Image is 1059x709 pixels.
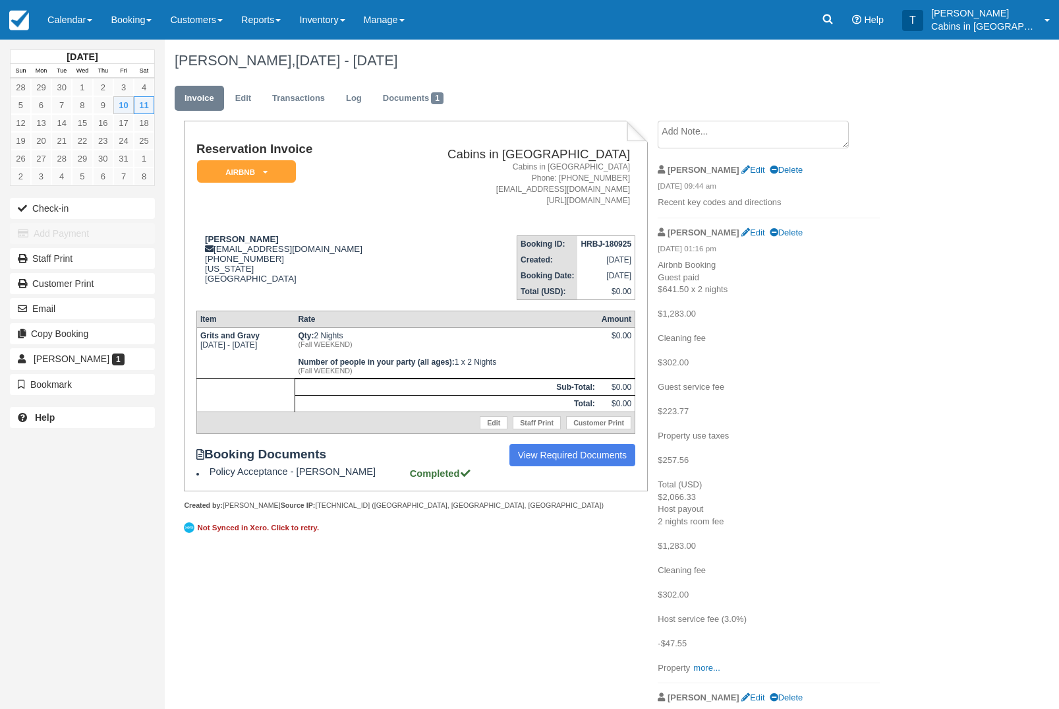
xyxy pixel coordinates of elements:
[175,53,949,69] h1: [PERSON_NAME],
[11,96,31,114] a: 5
[35,412,55,423] b: Help
[431,92,444,104] span: 1
[517,284,578,300] th: Total (USD):
[31,150,51,168] a: 27
[113,168,134,185] a: 7
[902,10,923,31] div: T
[184,501,647,510] div: [PERSON_NAME] [TECHNICAL_ID] ([GEOGRAPHIC_DATA], [GEOGRAPHIC_DATA], [GEOGRAPHIC_DATA])
[10,248,155,269] a: Staff Print
[175,86,224,111] a: Invoice
[31,114,51,132] a: 13
[295,396,598,412] th: Total:
[295,52,397,69] span: [DATE] - [DATE]
[51,96,72,114] a: 7
[112,354,125,365] span: 1
[336,86,372,111] a: Log
[10,374,155,395] button: Bookmark
[741,165,764,175] a: Edit
[31,96,51,114] a: 6
[581,239,631,249] strong: HRBJ-180925
[298,340,594,348] em: (Fall WEEKEND)
[931,7,1037,20] p: [PERSON_NAME]
[513,416,561,429] a: Staff Print
[225,86,261,111] a: Edit
[770,165,803,175] a: Delete
[10,223,155,244] button: Add Payment
[200,331,260,340] strong: Grits and Gravy
[693,663,720,673] a: more...
[741,228,764,237] a: Edit
[31,132,51,150] a: 20
[509,444,636,466] a: View Required Documents
[405,162,630,207] address: Cabins in [GEOGRAPHIC_DATA] Phone: [PHONE_NUMBER] [EMAIL_ADDRESS][DOMAIN_NAME] [URL][DOMAIN_NAME]
[9,11,29,30] img: checkfront-main-nav-mini-logo.png
[11,150,31,168] a: 26
[72,64,92,78] th: Wed
[577,284,635,300] td: $0.00
[298,357,454,367] strong: Number of people in your party (all ages)
[72,132,92,150] a: 22
[668,228,739,237] strong: [PERSON_NAME]
[113,78,134,96] a: 3
[72,78,92,96] a: 1
[658,181,880,195] em: [DATE] 09:44 am
[72,114,92,132] a: 15
[10,348,155,369] a: [PERSON_NAME] 1
[598,396,635,412] td: $0.00
[931,20,1037,33] p: Cabins in [GEOGRAPHIC_DATA]
[11,78,31,96] a: 28
[93,64,113,78] th: Thu
[373,86,453,111] a: Documents1
[741,693,764,702] a: Edit
[598,379,635,396] td: $0.00
[134,114,154,132] a: 18
[196,234,399,284] div: [EMAIL_ADDRESS][DOMAIN_NAME] [PHONE_NUMBER] [US_STATE] [GEOGRAPHIC_DATA]
[184,501,223,509] strong: Created by:
[51,78,72,96] a: 30
[10,298,155,319] button: Email
[405,148,630,162] h2: Cabins in [GEOGRAPHIC_DATA]
[658,243,880,258] em: [DATE] 01:16 pm
[298,331,314,340] strong: Qty
[93,150,113,168] a: 30
[134,64,154,78] th: Sat
[51,64,72,78] th: Tue
[113,96,134,114] a: 10
[72,150,92,168] a: 29
[205,234,279,244] strong: [PERSON_NAME]
[11,64,31,78] th: Sun
[196,447,339,462] strong: Booking Documents
[31,78,51,96] a: 29
[295,379,598,396] th: Sub-Total:
[10,198,155,219] button: Check-in
[134,168,154,185] a: 8
[852,15,861,24] i: Help
[51,150,72,168] a: 28
[51,132,72,150] a: 21
[184,520,322,535] a: Not Synced in Xero. Click to retry.
[577,268,635,284] td: [DATE]
[72,168,92,185] a: 5
[11,132,31,150] a: 19
[113,114,134,132] a: 17
[262,86,335,111] a: Transactions
[51,114,72,132] a: 14
[113,64,134,78] th: Fri
[295,328,598,379] td: 2 Nights 1 x 2 Nights
[668,693,739,702] strong: [PERSON_NAME]
[196,142,399,156] h1: Reservation Invoice
[566,416,631,429] a: Customer Print
[72,96,92,114] a: 8
[517,236,578,253] th: Booking ID:
[658,259,880,674] p: Airbnb Booking Guest paid $641.50 x 2 nights $1,283.00 Cleaning fee $302.00 Guest service fee $22...
[134,78,154,96] a: 4
[10,323,155,344] button: Copy Booking
[196,160,291,184] a: AirBnB
[93,168,113,185] a: 6
[51,168,72,185] a: 4
[31,64,51,78] th: Mon
[598,311,635,328] th: Amount
[577,252,635,268] td: [DATE]
[11,114,31,132] a: 12
[210,466,407,477] span: Policy Acceptance - [PERSON_NAME]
